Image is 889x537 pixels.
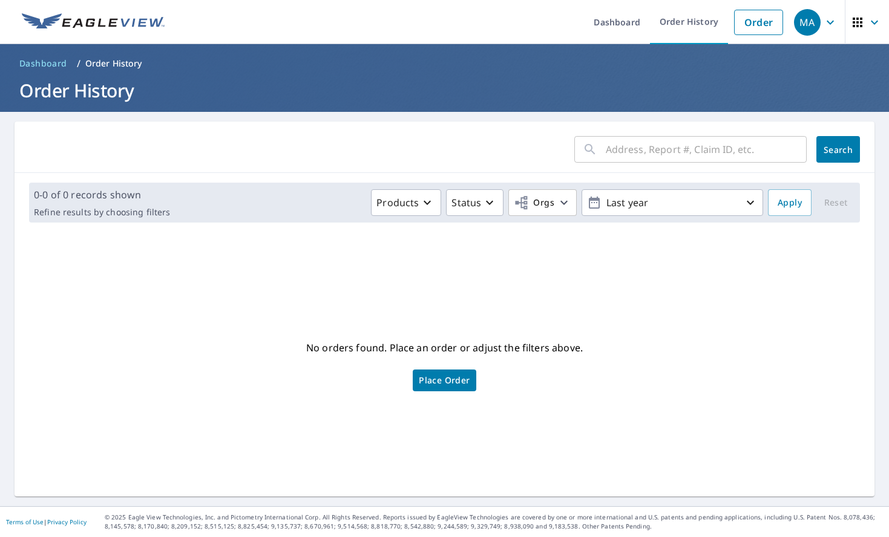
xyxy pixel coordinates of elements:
input: Address, Report #, Claim ID, etc. [606,132,807,166]
button: Apply [768,189,812,216]
span: Dashboard [19,57,67,70]
img: EV Logo [22,13,165,31]
a: Order [734,10,783,35]
a: Privacy Policy [47,518,87,526]
span: Apply [778,195,802,210]
p: | [6,518,87,526]
span: Search [826,144,850,155]
div: MA [794,9,821,36]
p: Last year [602,192,743,213]
a: Dashboard [15,54,72,73]
p: © 2025 Eagle View Technologies, Inc. and Pictometry International Corp. All Rights Reserved. Repo... [105,513,883,531]
a: Place Order [413,369,476,391]
p: Status [451,195,481,210]
span: Orgs [514,195,554,210]
button: Products [371,189,441,216]
p: Refine results by choosing filters [34,207,170,218]
p: Order History [85,57,142,70]
li: / [77,56,80,71]
p: No orders found. Place an order or adjust the filters above. [306,338,583,357]
button: Search [816,136,860,163]
a: Terms of Use [6,518,44,526]
p: 0-0 of 0 records shown [34,187,170,202]
button: Orgs [508,189,577,216]
button: Status [446,189,504,216]
h1: Order History [15,78,874,103]
p: Products [376,195,419,210]
span: Place Order [419,377,470,383]
button: Last year [582,189,763,216]
nav: breadcrumb [15,54,874,73]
